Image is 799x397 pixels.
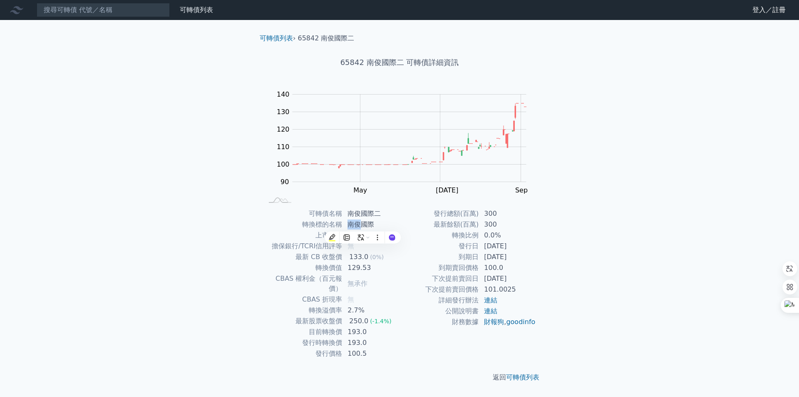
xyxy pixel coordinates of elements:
td: 最新 CB 收盤價 [263,252,342,262]
span: (0%) [370,254,384,260]
td: 101.0025 [479,284,536,295]
td: 到期日 [399,252,479,262]
td: 上櫃 [342,230,399,241]
td: [DATE] [479,273,536,284]
td: 193.0 [342,337,399,348]
td: 擔保銀行/TCRI信用評等 [263,241,342,252]
g: Chart [273,90,539,211]
p: 返回 [253,372,546,382]
a: goodinfo [506,318,535,326]
a: 連結 [484,307,497,315]
a: 可轉債列表 [506,373,539,381]
td: 目前轉換價 [263,327,342,337]
td: 最新股票收盤價 [263,316,342,327]
td: 轉換標的名稱 [263,219,342,230]
tspan: [DATE] [436,186,458,194]
div: 133.0 [347,252,370,262]
td: 轉換價值 [263,262,342,273]
span: 無 [347,242,354,250]
li: 65842 南俊國際二 [298,33,355,43]
td: 發行時轉換價 [263,337,342,348]
tspan: 110 [277,143,290,151]
td: 2.7% [342,305,399,316]
span: 無 [347,295,354,303]
input: 搜尋可轉債 代號／名稱 [37,3,170,17]
td: 南俊國際二 [342,208,399,219]
td: 南俊國際 [342,219,399,230]
td: 公開說明書 [399,306,479,317]
td: 發行日 [399,241,479,252]
div: 250.0 [347,316,370,326]
td: 0.0% [479,230,536,241]
td: 財務數據 [399,317,479,327]
td: 上市櫃別 [263,230,342,241]
tspan: 90 [280,178,289,186]
a: 登入／註冊 [746,3,792,17]
td: 193.0 [342,327,399,337]
td: , [479,317,536,327]
tspan: 100 [277,160,290,168]
td: CBAS 折現率 [263,294,342,305]
td: 轉換溢價率 [263,305,342,316]
td: 轉換比例 [399,230,479,241]
h1: 65842 南俊國際二 可轉債詳細資訊 [253,57,546,68]
tspan: May [353,186,367,194]
td: 129.53 [342,262,399,273]
td: 最新餘額(百萬) [399,219,479,230]
span: (-1.4%) [370,318,392,325]
td: 發行總額(百萬) [399,208,479,219]
iframe: Chat Widget [757,357,799,397]
td: 詳細發行辦法 [399,295,479,306]
td: CBAS 權利金（百元報價） [263,273,342,294]
td: [DATE] [479,252,536,262]
td: 下次提前賣回日 [399,273,479,284]
td: 到期賣回價格 [399,262,479,273]
a: 財報狗 [484,318,504,326]
tspan: 130 [277,108,290,116]
a: 可轉債列表 [180,6,213,14]
div: 聊天小工具 [757,357,799,397]
a: 連結 [484,296,497,304]
td: 下次提前賣回價格 [399,284,479,295]
tspan: 120 [277,125,290,133]
tspan: 140 [277,90,290,98]
td: 100.0 [479,262,536,273]
td: [DATE] [479,241,536,252]
td: 100.5 [342,348,399,359]
td: 可轉債名稱 [263,208,342,219]
a: 可轉債列表 [260,34,293,42]
span: 無承作 [347,280,367,287]
td: 300 [479,208,536,219]
tspan: Sep [515,186,528,194]
td: 發行價格 [263,348,342,359]
td: 300 [479,219,536,230]
li: › [260,33,295,43]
